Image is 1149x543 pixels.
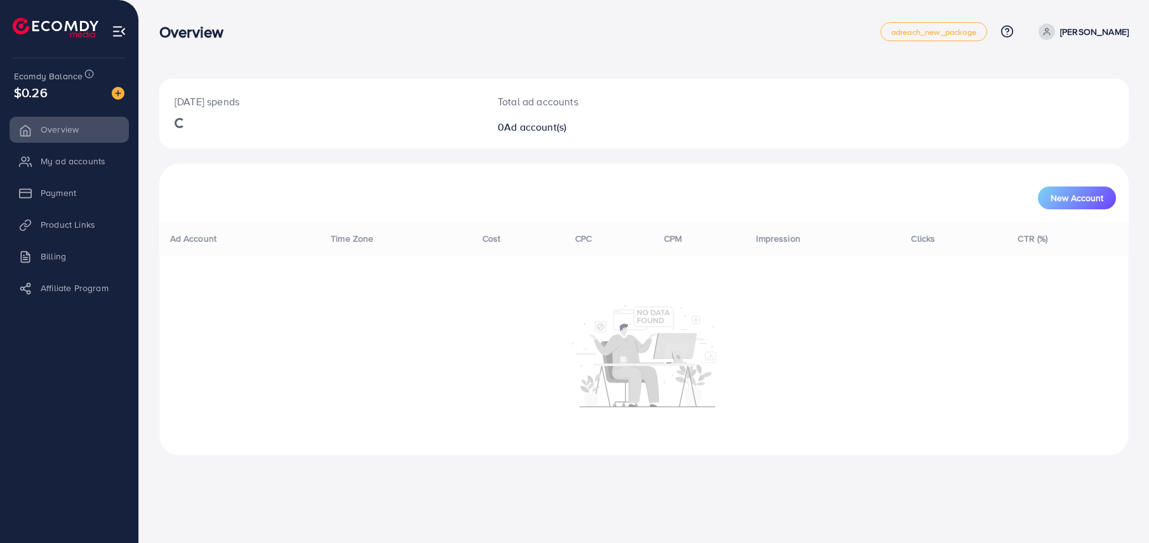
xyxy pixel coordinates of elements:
p: [PERSON_NAME] [1060,24,1129,39]
img: menu [112,24,126,39]
span: Ad account(s) [504,120,566,134]
span: New Account [1051,193,1103,202]
a: adreach_new_package [880,22,987,41]
img: logo [13,18,98,37]
span: adreach_new_package [891,28,976,36]
img: image [112,87,124,100]
h2: 0 [498,121,710,133]
span: $0.26 [14,83,48,101]
span: Ecomdy Balance [14,70,83,82]
p: [DATE] spends [175,94,467,109]
p: Total ad accounts [498,94,710,109]
a: [PERSON_NAME] [1033,23,1129,40]
button: New Account [1038,186,1116,209]
h3: Overview [159,23,234,41]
